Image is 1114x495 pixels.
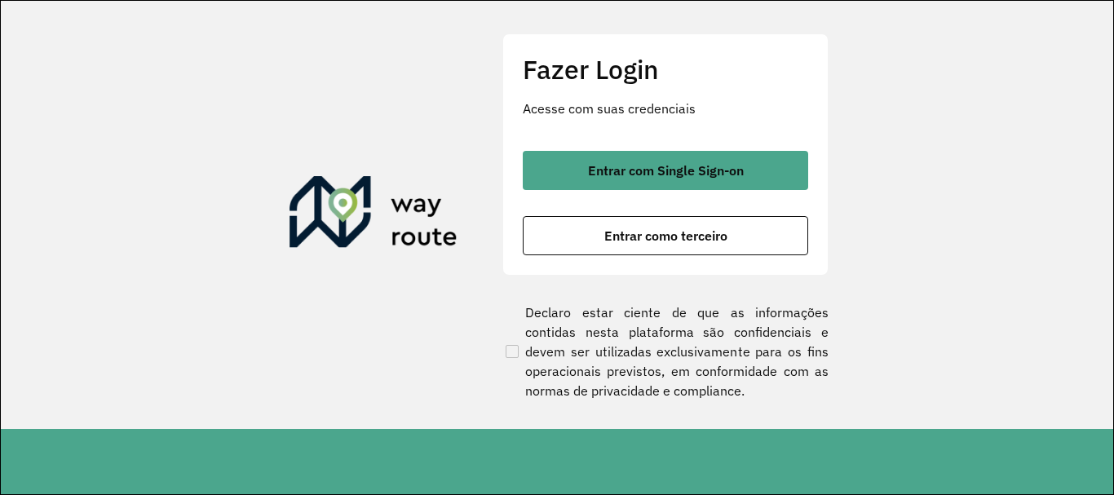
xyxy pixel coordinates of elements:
button: button [523,151,808,190]
h2: Fazer Login [523,54,808,85]
span: Entrar como terceiro [604,229,727,242]
span: Entrar com Single Sign-on [588,164,744,177]
button: button [523,216,808,255]
img: Roteirizador AmbevTech [290,176,458,254]
label: Declaro estar ciente de que as informações contidas nesta plataforma são confidenciais e devem se... [502,303,829,400]
p: Acesse com suas credenciais [523,99,808,118]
